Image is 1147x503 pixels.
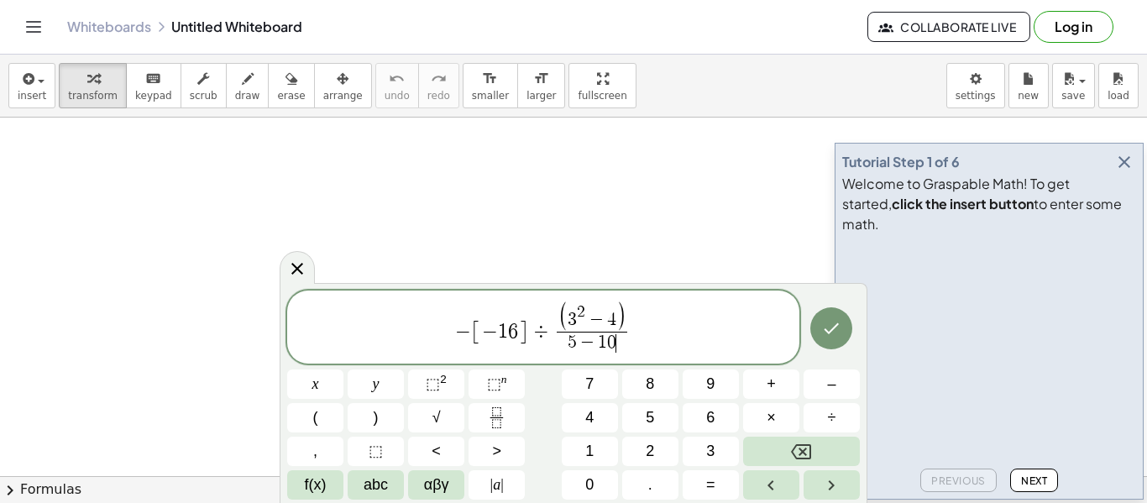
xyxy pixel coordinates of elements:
[385,90,410,102] span: undo
[348,369,404,399] button: y
[706,406,715,429] span: 6
[408,403,464,432] button: Square root
[235,90,260,102] span: draw
[59,63,127,108] button: transform
[526,90,556,102] span: larger
[424,474,449,496] span: αβγ
[463,63,518,108] button: format_sizesmaller
[683,369,739,399] button: 9
[585,312,607,330] span: −
[646,440,654,463] span: 2
[500,476,504,493] span: |
[408,470,464,500] button: Greek alphabet
[562,369,618,399] button: 7
[607,333,616,352] span: 0
[287,470,343,500] button: Functions
[1021,474,1047,487] span: Next
[615,334,616,353] span: ​
[432,406,441,429] span: √
[181,63,227,108] button: scrub
[706,440,715,463] span: 3
[585,406,594,429] span: 4
[313,406,318,429] span: (
[408,369,464,399] button: Squared
[578,90,626,102] span: fullscreen
[469,470,525,500] button: Absolute value
[469,403,525,432] button: Fraction
[568,311,577,329] span: 3
[706,373,715,396] span: 9
[20,13,47,40] button: Toggle navigation
[946,63,1005,108] button: settings
[490,474,504,496] span: a
[562,470,618,500] button: 0
[364,474,388,496] span: abc
[810,307,852,349] button: Done
[622,470,678,500] button: .
[226,63,270,108] button: draw
[646,406,654,429] span: 5
[622,403,678,432] button: 5
[518,320,529,344] span: ]
[743,437,860,466] button: Backspace
[135,90,172,102] span: keypad
[683,470,739,500] button: Equals
[287,403,343,432] button: (
[432,440,441,463] span: <
[323,90,363,102] span: arrange
[482,69,498,89] i: format_size
[427,90,450,102] span: redo
[469,369,525,399] button: Superscript
[492,440,501,463] span: >
[374,406,379,429] span: )
[767,373,776,396] span: +
[804,369,860,399] button: Minus
[8,63,55,108] button: insert
[305,474,327,496] span: f(x)
[598,333,607,352] span: 1
[287,369,343,399] button: x
[585,373,594,396] span: 7
[490,476,494,493] span: |
[648,474,652,496] span: .
[568,333,577,352] span: 5
[615,301,626,333] span: )
[348,470,404,500] button: Alphabet
[767,406,776,429] span: ×
[804,403,860,432] button: Divide
[568,63,636,108] button: fullscreen
[18,90,46,102] span: insert
[1098,63,1139,108] button: load
[956,90,996,102] span: settings
[314,63,372,108] button: arrange
[1052,63,1095,108] button: save
[842,152,960,172] div: Tutorial Step 1 of 6
[533,69,549,89] i: format_size
[517,63,565,108] button: format_sizelarger
[501,373,507,385] sup: n
[469,437,525,466] button: Greater than
[683,437,739,466] button: 3
[706,474,715,496] span: =
[287,437,343,466] button: ,
[482,322,498,342] span: −
[68,90,118,102] span: transform
[867,12,1030,42] button: Collaborate Live
[882,19,1016,34] span: Collaborate Live
[683,403,739,432] button: 6
[455,322,471,342] span: −
[190,90,217,102] span: scrub
[827,373,835,396] span: –
[607,311,616,329] span: 4
[375,63,419,108] button: undoundo
[585,440,594,463] span: 1
[558,301,568,333] span: (
[585,474,594,496] span: 0
[277,90,305,102] span: erase
[646,373,654,396] span: 8
[418,63,459,108] button: redoredo
[1108,90,1129,102] span: load
[529,322,553,342] span: ÷
[842,174,1136,234] div: Welcome to Graspable Math! To get started, to enter some math.
[577,304,585,320] span: 2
